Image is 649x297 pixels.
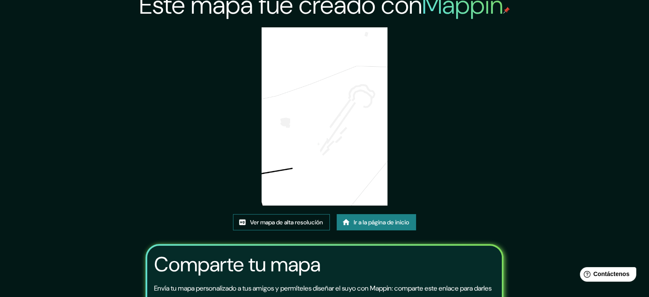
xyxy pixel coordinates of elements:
a: Ver mapa de alta resolución [233,214,330,230]
font: Ir a la página de inicio [354,218,409,226]
font: Ver mapa de alta resolución [250,218,323,226]
a: Ir a la página de inicio [337,214,416,230]
img: pin de mapeo [503,7,510,14]
iframe: Lanzador de widgets de ayuda [573,264,640,288]
img: created-map [262,27,387,206]
font: Comparte tu mapa [154,251,320,278]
